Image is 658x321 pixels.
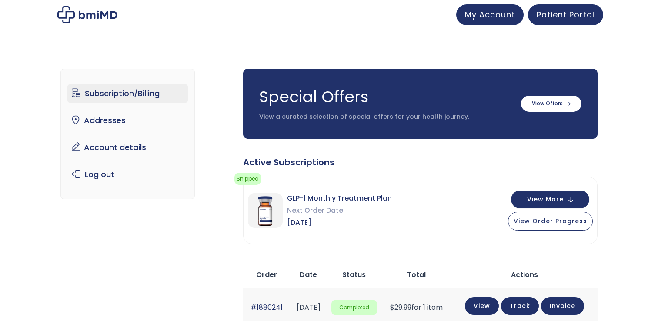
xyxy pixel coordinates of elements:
a: #1880241 [251,302,283,312]
a: Patient Portal [528,4,603,25]
span: Status [342,270,366,280]
time: [DATE] [297,302,321,312]
span: $ [390,302,394,312]
span: [DATE] [287,217,392,229]
span: Completed [331,300,377,316]
a: View [465,297,499,315]
span: View Order Progress [514,217,587,225]
span: Order [256,270,277,280]
div: Active Subscriptions [243,156,598,168]
a: Invoice [541,297,584,315]
nav: Account pages [60,69,195,199]
button: View More [511,191,589,208]
a: Track [501,297,539,315]
span: 29.99 [390,302,411,312]
a: Subscription/Billing [67,84,188,103]
a: Account details [67,138,188,157]
span: Actions [511,270,538,280]
span: View More [527,197,564,202]
img: My account [57,6,117,23]
span: Date [300,270,317,280]
span: GLP-1 Monthly Treatment Plan [287,192,392,204]
span: Next Order Date [287,204,392,217]
a: Addresses [67,111,188,130]
a: Log out [67,165,188,184]
h3: Special Offers [259,86,512,108]
p: View a curated selection of special offers for your health journey. [259,113,512,121]
a: My Account [456,4,524,25]
button: View Order Progress [508,212,593,231]
span: My Account [465,9,515,20]
span: Patient Portal [537,9,595,20]
span: Total [407,270,426,280]
span: Shipped [234,173,261,185]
